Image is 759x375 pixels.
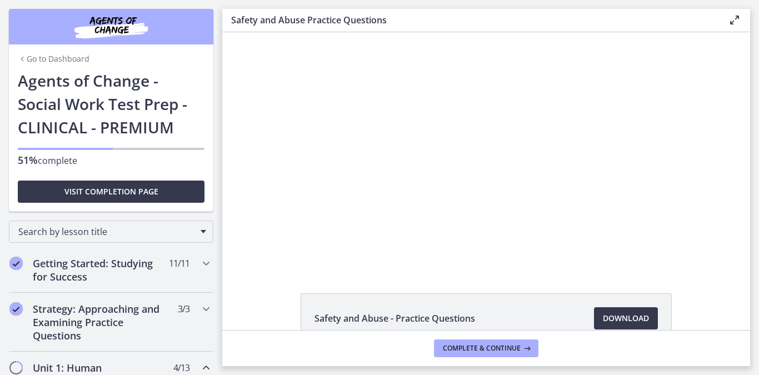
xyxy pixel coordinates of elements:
[18,53,89,64] a: Go to Dashboard
[18,181,204,203] button: Visit completion page
[9,221,213,243] div: Search by lesson title
[18,153,38,167] span: 51%
[44,13,178,40] img: Agents of Change Social Work Test Prep
[18,69,204,139] h1: Agents of Change - Social Work Test Prep - CLINICAL - PREMIUM
[231,13,710,27] h3: Safety and Abuse Practice Questions
[9,302,23,316] i: Completed
[173,361,189,374] span: 4 / 13
[33,257,168,283] h2: Getting Started: Studying for Success
[222,32,750,268] iframe: Video Lesson
[314,312,475,325] span: Safety and Abuse - Practice Questions
[603,312,649,325] span: Download
[64,185,158,198] span: Visit completion page
[434,339,538,357] button: Complete & continue
[594,307,658,329] a: Download
[169,257,189,270] span: 11 / 11
[33,302,168,342] h2: Strategy: Approaching and Examining Practice Questions
[18,153,204,167] p: complete
[9,257,23,270] i: Completed
[178,302,189,316] span: 3 / 3
[18,226,195,238] span: Search by lesson title
[443,344,521,353] span: Complete & continue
